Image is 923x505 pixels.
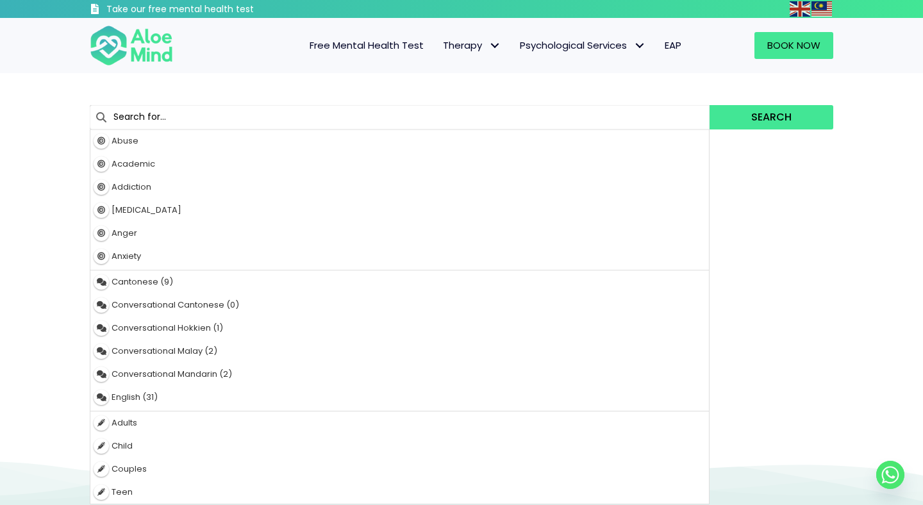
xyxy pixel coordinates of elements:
[790,1,811,16] a: English
[90,24,173,67] img: Aloe mind Logo
[655,32,691,59] a: EAP
[300,32,433,59] a: Free Mental Health Test
[190,32,691,59] nav: Menu
[112,135,138,147] span: Abuse
[112,276,173,288] span: Cantonese (9)
[310,38,424,52] span: Free Mental Health Test
[112,181,151,193] span: Addiction
[754,32,833,59] a: Book Now
[510,32,655,59] a: Psychological ServicesPsychological Services: submenu
[112,368,232,380] span: Conversational Mandarin (2)
[112,486,133,498] span: Teen
[112,204,181,216] span: [MEDICAL_DATA]
[767,38,820,52] span: Book Now
[112,227,137,239] span: Anger
[90,105,710,129] input: Search for...
[710,105,833,129] button: Search
[665,38,681,52] span: EAP
[112,250,141,262] span: Anxiety
[790,1,810,17] img: en
[90,3,322,18] a: Take our free mental health test
[520,38,645,52] span: Psychological Services
[112,322,223,334] span: Conversational Hokkien (1)
[106,3,322,16] h3: Take our free mental health test
[433,32,510,59] a: TherapyTherapy: submenu
[630,37,649,55] span: Psychological Services: submenu
[112,417,137,429] span: Adults
[112,299,239,311] span: Conversational Cantonese (0)
[112,158,155,170] span: Academic
[811,1,833,16] a: Malay
[112,440,133,452] span: Child
[811,1,832,17] img: ms
[112,463,147,475] span: Couples
[443,38,501,52] span: Therapy
[112,345,217,357] span: Conversational Malay (2)
[485,37,504,55] span: Therapy: submenu
[112,391,158,403] span: English (31)
[876,461,904,489] a: Whatsapp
